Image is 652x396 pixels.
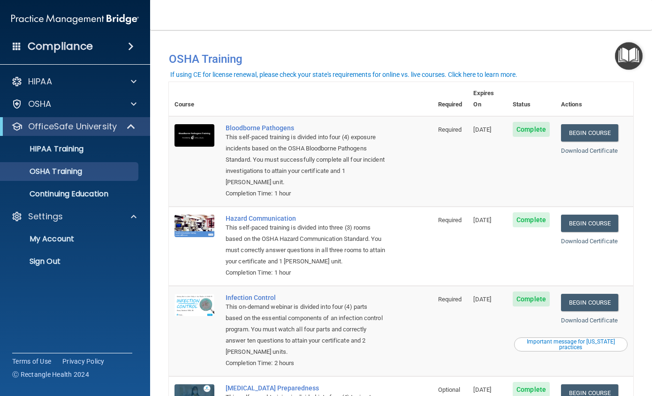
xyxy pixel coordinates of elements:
a: OfficeSafe University [11,121,136,132]
a: [MEDICAL_DATA] Preparedness [226,384,386,392]
th: Expires On [468,82,507,116]
th: Course [169,82,220,116]
a: OSHA [11,98,136,110]
a: Infection Control [226,294,386,301]
h4: Compliance [28,40,93,53]
img: PMB logo [11,10,139,29]
th: Status [507,82,555,116]
span: [DATE] [473,126,491,133]
a: Download Certificate [561,147,618,154]
button: Read this if you are a dental practitioner in the state of CA [514,337,628,351]
div: This self-paced training is divided into three (3) rooms based on the OSHA Hazard Communication S... [226,222,386,267]
span: [DATE] [473,296,491,303]
button: If using CE for license renewal, please check your state's requirements for online vs. live cours... [169,70,519,79]
span: Required [438,296,462,303]
span: [DATE] [473,217,491,224]
span: Optional [438,386,461,393]
div: This self-paced training is divided into four (4) exposure incidents based on the OSHA Bloodborne... [226,132,386,188]
p: HIPAA [28,76,52,87]
a: Bloodborne Pathogens [226,124,386,132]
h4: OSHA Training [169,52,633,66]
p: OSHA Training [6,167,82,176]
a: Settings [11,211,136,222]
a: Download Certificate [561,238,618,245]
a: HIPAA [11,76,136,87]
span: Ⓒ Rectangle Health 2024 [12,370,89,379]
div: Completion Time: 1 hour [226,267,386,278]
p: Sign Out [6,257,134,266]
p: OfficeSafe University [28,121,117,132]
a: Privacy Policy [62,357,105,366]
a: Begin Course [561,294,618,311]
p: OSHA [28,98,52,110]
span: Complete [513,122,550,137]
p: HIPAA Training [6,144,83,154]
div: If using CE for license renewal, please check your state's requirements for online vs. live cours... [170,71,517,78]
th: Required [432,82,468,116]
p: My Account [6,234,134,244]
p: Settings [28,211,63,222]
button: Open Resource Center [615,42,643,70]
p: Continuing Education [6,189,134,199]
a: Begin Course [561,215,618,232]
a: Hazard Communication [226,215,386,222]
span: [DATE] [473,386,491,393]
div: This on-demand webinar is divided into four (4) parts based on the essential components of an inf... [226,301,386,358]
span: Required [438,126,462,133]
a: Begin Course [561,124,618,142]
div: Completion Time: 2 hours [226,358,386,369]
a: Terms of Use [12,357,51,366]
th: Actions [555,82,633,116]
span: Required [438,217,462,224]
div: Important message for [US_STATE] practices [516,339,626,350]
a: Download Certificate [561,317,618,324]
span: Complete [513,291,550,306]
span: Complete [513,212,550,227]
div: Completion Time: 1 hour [226,188,386,199]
